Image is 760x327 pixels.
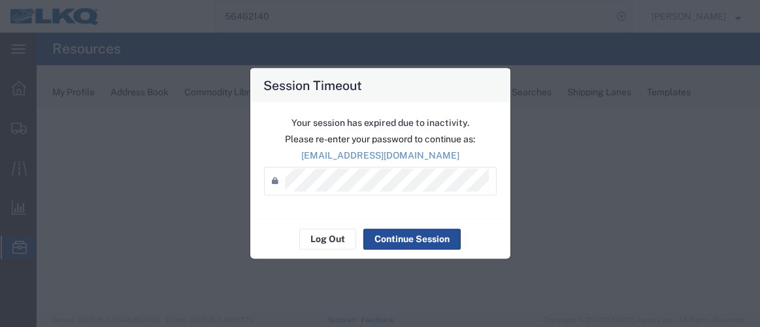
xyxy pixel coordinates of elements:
[363,228,461,249] button: Continue Session
[264,132,497,146] p: Please re-enter your password to continue as:
[263,75,362,94] h4: Session Timeout
[299,228,356,249] button: Log Out
[264,116,497,129] p: Your session has expired due to inactivity.
[264,148,497,162] p: [EMAIL_ADDRESS][DOMAIN_NAME]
